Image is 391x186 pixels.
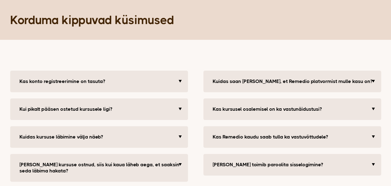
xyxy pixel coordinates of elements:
[210,103,376,115] button: Kas kursusel osalemisel on ka vastunäidustusi?
[210,75,376,88] button: Kuidas saan [PERSON_NAME], et Remedio platvormist mulle kasu on?
[16,75,183,88] button: Kas konto registreerimine on tasuta?
[16,159,183,177] button: [PERSON_NAME] kursuse ostnud, siis kui kaua läheb aega, et saaksin seda läbima hakata?
[10,13,381,27] h1: Korduma kippuvad küsimused
[210,159,376,171] button: [PERSON_NAME] toimib paroolita sisselogimine?
[210,131,376,143] button: Kas Remedio kaudu saab tulla ka vastuvõttudele?
[16,103,183,115] button: Kui pikalt pääsen ostetud kursusele ligi?
[16,131,183,143] button: Kuidas kursuse läbimine välja näeb?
